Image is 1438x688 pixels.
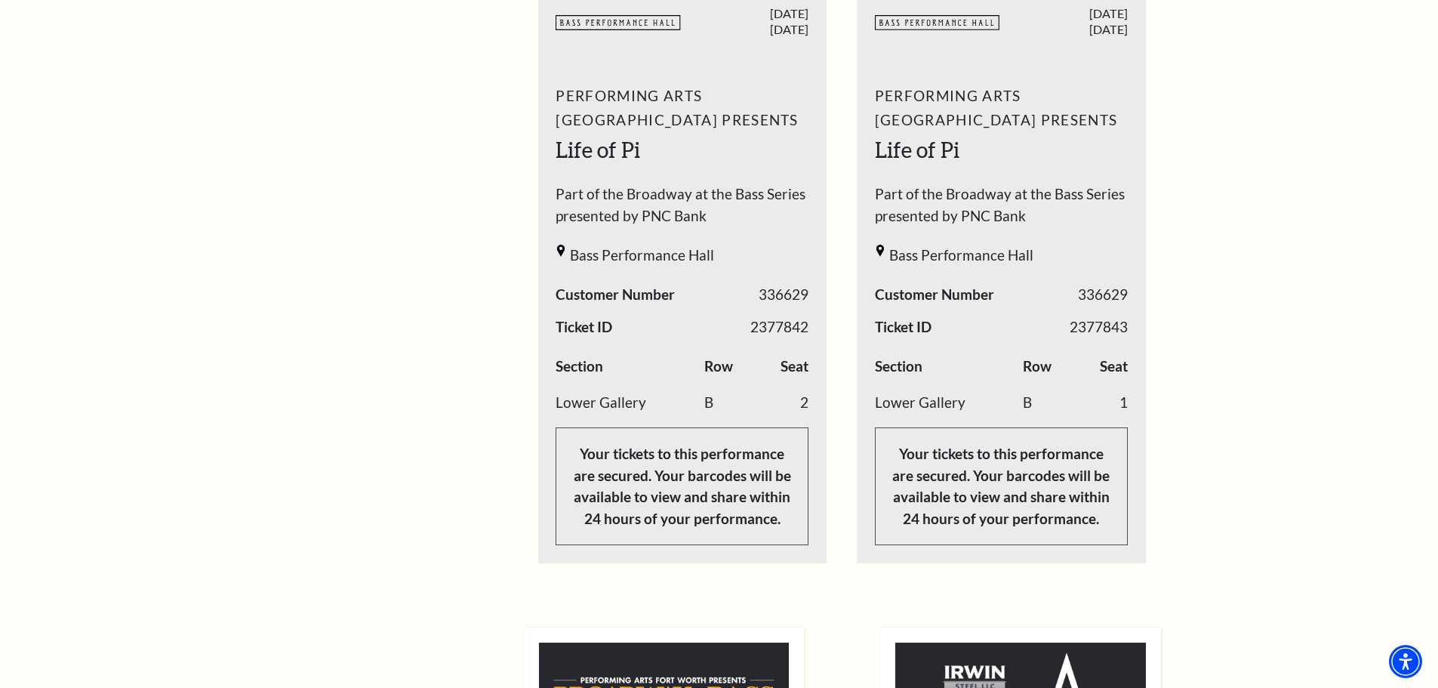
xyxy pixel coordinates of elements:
[1001,5,1128,37] span: [DATE] [DATE]
[556,284,675,306] span: Customer Number
[1100,356,1128,378] label: Seat
[1389,645,1422,678] div: Accessibility Menu
[750,316,808,338] span: 2377842
[704,384,763,421] td: B
[875,84,1128,132] span: Performing Arts [GEOGRAPHIC_DATA] Presents
[1078,284,1128,306] span: 336629
[781,356,808,378] label: Seat
[556,356,603,378] label: Section
[763,384,809,421] td: 2
[889,245,1033,267] span: Bass Performance Hall
[682,5,809,37] span: [DATE] [DATE]
[1023,384,1082,421] td: B
[875,356,922,378] label: Section
[875,135,1128,165] h2: Life of Pi
[759,284,808,306] span: 336629
[556,84,808,132] span: Performing Arts [GEOGRAPHIC_DATA] Presents
[875,316,931,338] span: Ticket ID
[556,427,808,545] p: Your tickets to this performance are secured. Your barcodes will be available to view and share w...
[1070,316,1128,338] span: 2377843
[875,384,1024,421] td: Lower Gallery
[875,427,1128,545] p: Your tickets to this performance are secured. Your barcodes will be available to view and share w...
[556,184,808,234] span: Part of the Broadway at the Bass Series presented by PNC Bank
[570,245,714,267] span: Bass Performance Hall
[875,284,994,306] span: Customer Number
[556,316,612,338] span: Ticket ID
[1023,356,1052,378] label: Row
[875,184,1128,234] span: Part of the Broadway at the Bass Series presented by PNC Bank
[1082,384,1128,421] td: 1
[556,135,808,165] h2: Life of Pi
[704,356,733,378] label: Row
[556,384,704,421] td: Lower Gallery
